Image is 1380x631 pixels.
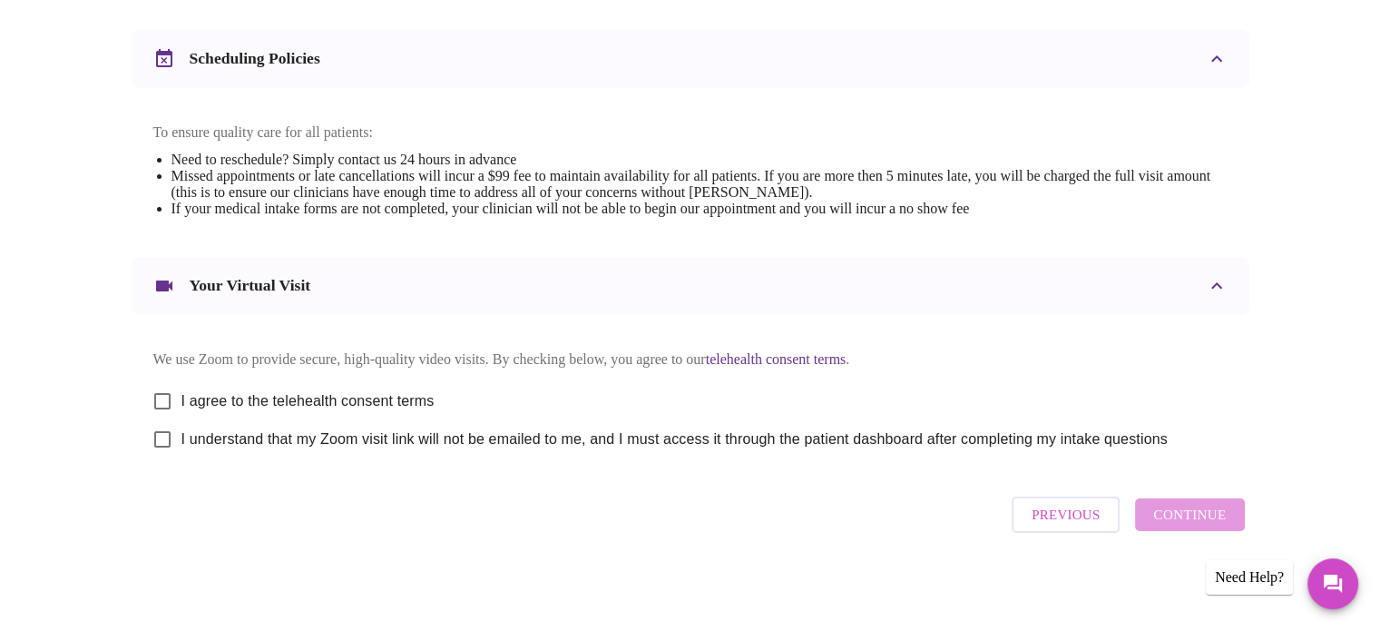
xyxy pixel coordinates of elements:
span: I understand that my Zoom visit link will not be emailed to me, and I must access it through the ... [181,429,1168,450]
a: telehealth consent terms [706,351,847,367]
li: Need to reschedule? Simply contact us 24 hours in advance [171,152,1228,168]
p: To ensure quality care for all patients: [153,124,1228,141]
span: Previous [1032,503,1100,527]
li: If your medical intake forms are not completed, your clinician will not be able to begin our appo... [171,201,1228,217]
div: Your Virtual Visit [132,257,1249,315]
button: Previous [1012,497,1120,533]
button: Messages [1307,558,1358,609]
h3: Your Virtual Visit [190,276,311,295]
div: Scheduling Policies [132,30,1249,88]
li: Missed appointments or late cancellations will incur a $99 fee to maintain availability for all p... [171,168,1228,201]
h3: Scheduling Policies [190,49,320,68]
div: Need Help? [1206,560,1293,595]
p: We use Zoom to provide secure, high-quality video visits. By checking below, you agree to our . [153,351,1228,368]
span: I agree to the telehealth consent terms [181,390,435,412]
